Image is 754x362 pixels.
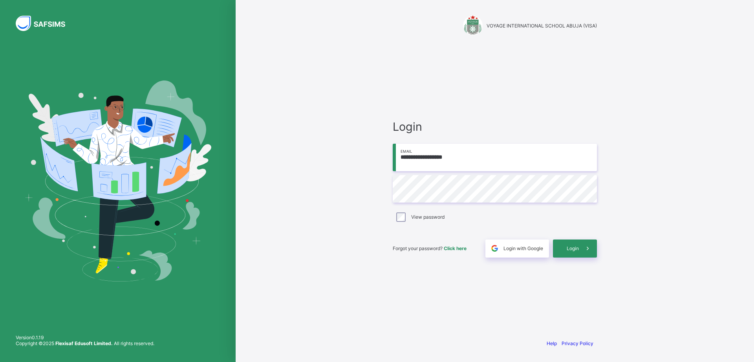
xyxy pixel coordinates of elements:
img: SAFSIMS Logo [16,16,75,31]
a: Help [547,340,557,346]
span: Login [393,120,597,133]
span: Login with Google [503,245,543,251]
span: Forgot your password? [393,245,467,251]
img: Hero Image [24,80,211,282]
a: Privacy Policy [562,340,593,346]
span: Login [567,245,579,251]
label: View password [411,214,445,220]
strong: Flexisaf Edusoft Limited. [55,340,113,346]
span: VOYAGE INTERNATIONAL SCHOOL ABUJA (VISA) [487,23,597,29]
img: google.396cfc9801f0270233282035f929180a.svg [490,244,499,253]
a: Click here [444,245,467,251]
span: Version 0.1.19 [16,335,154,340]
span: Copyright © 2025 All rights reserved. [16,340,154,346]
